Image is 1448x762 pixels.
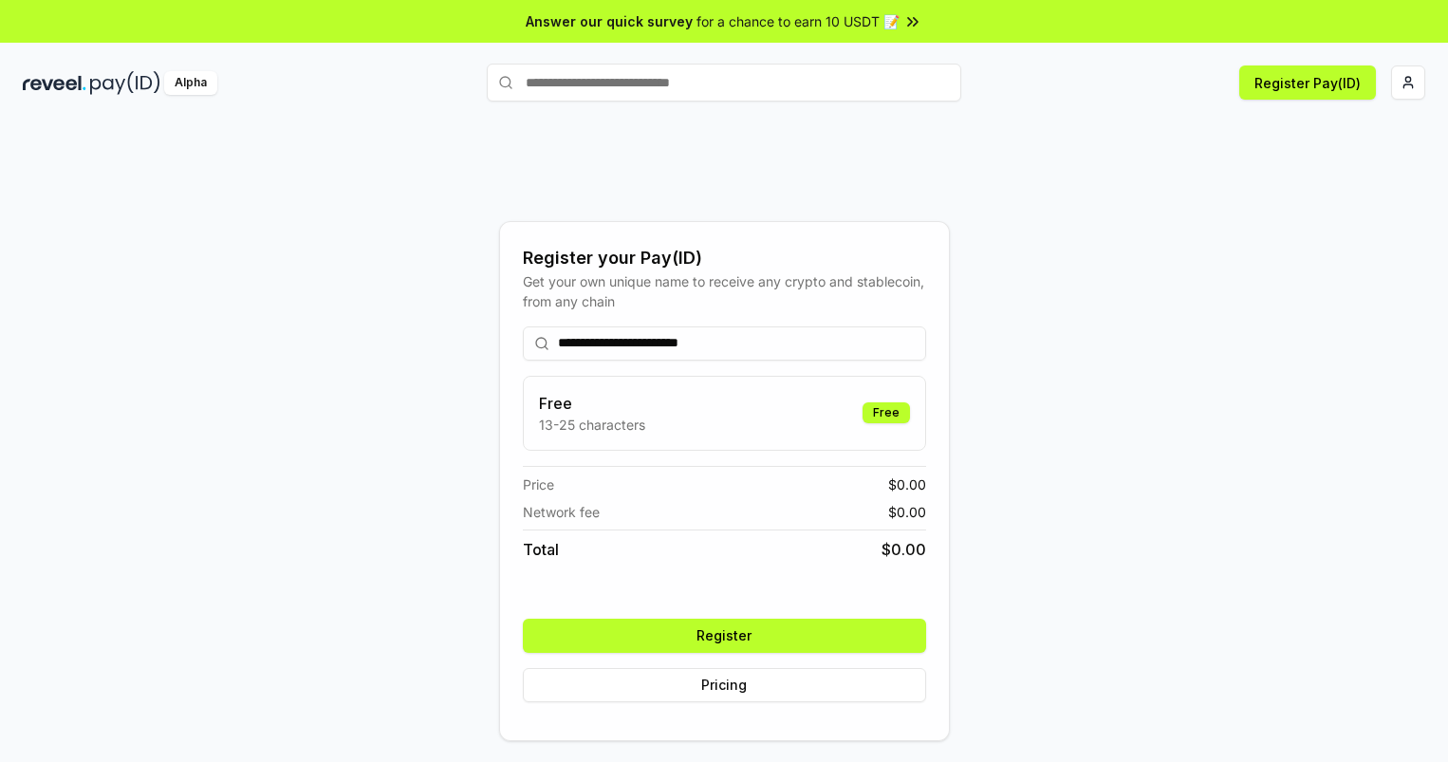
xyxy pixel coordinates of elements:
[882,538,926,561] span: $ 0.00
[523,474,554,494] span: Price
[523,619,926,653] button: Register
[863,402,910,423] div: Free
[90,71,160,95] img: pay_id
[523,668,926,702] button: Pricing
[539,415,645,435] p: 13-25 characters
[539,392,645,415] h3: Free
[526,11,693,31] span: Answer our quick survey
[696,11,900,31] span: for a chance to earn 10 USDT 📝
[523,502,600,522] span: Network fee
[164,71,217,95] div: Alpha
[888,502,926,522] span: $ 0.00
[23,71,86,95] img: reveel_dark
[523,538,559,561] span: Total
[888,474,926,494] span: $ 0.00
[1239,65,1376,100] button: Register Pay(ID)
[523,245,926,271] div: Register your Pay(ID)
[523,271,926,311] div: Get your own unique name to receive any crypto and stablecoin, from any chain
